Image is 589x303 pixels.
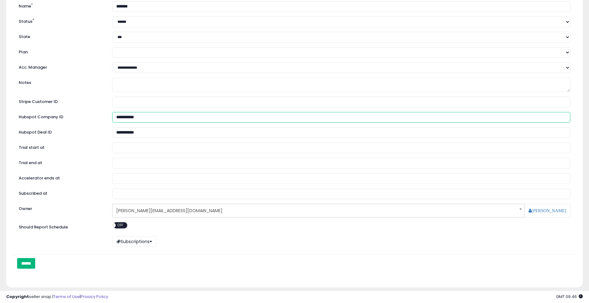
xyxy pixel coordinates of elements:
[14,47,108,55] label: Plan
[14,97,108,105] label: Stripe Customer ID
[556,294,583,300] span: 2025-09-9 09:46 GMT
[116,222,126,228] span: OFF
[14,143,108,151] label: Trial start at
[14,32,108,40] label: State
[14,158,108,166] label: Trial end at
[19,224,68,230] label: Should Report Schedule
[6,294,108,300] div: seller snap | |
[53,294,80,300] a: Terms of Use
[14,17,108,25] label: Status
[6,294,29,300] strong: Copyright
[14,127,108,135] label: Hubspot Deal ID
[19,206,32,212] label: Owner
[14,112,108,120] label: Hubspot Company ID
[14,62,108,71] label: Acc. Manager
[116,205,513,216] span: [PERSON_NAME][EMAIL_ADDRESS][DOMAIN_NAME]
[81,294,108,300] a: Privacy Policy
[14,173,108,181] label: Accelerator ends at
[14,1,108,9] label: Name
[112,236,156,247] button: Subscriptions
[529,208,566,213] a: [PERSON_NAME]
[14,78,108,86] label: Notes
[14,188,108,197] label: Subscribed at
